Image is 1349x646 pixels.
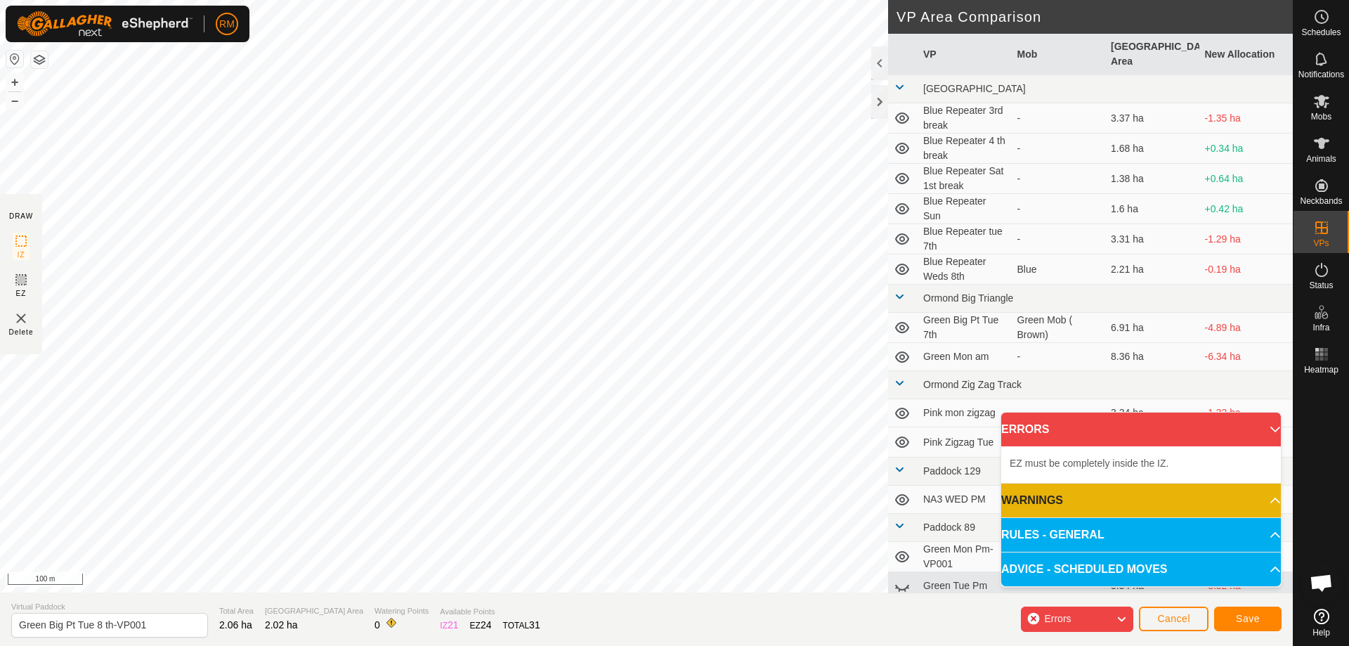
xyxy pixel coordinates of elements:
[1017,262,1100,277] div: Blue
[529,619,540,631] span: 31
[1105,34,1199,75] th: [GEOGRAPHIC_DATA] Area
[1010,458,1168,469] span: EZ must be completely inside the IZ.
[1312,323,1329,332] span: Infra
[1012,34,1106,75] th: Mob
[1105,224,1199,254] td: 3.31 ha
[440,606,540,618] span: Available Points
[374,619,380,631] span: 0
[1236,613,1260,624] span: Save
[31,51,48,68] button: Map Layers
[918,224,1012,254] td: Blue Repeater tue 7th
[17,11,193,37] img: Gallagher Logo
[1199,103,1293,134] td: -1.35 ha
[591,574,644,587] a: Privacy Policy
[448,619,459,631] span: 21
[18,250,25,260] span: IZ
[1301,28,1341,37] span: Schedules
[1199,134,1293,164] td: +0.34 ha
[1300,197,1342,205] span: Neckbands
[1199,254,1293,285] td: -0.19 ha
[1293,603,1349,642] a: Help
[470,618,492,633] div: EZ
[1301,562,1343,604] div: Open chat
[6,51,23,67] button: Reset Map
[918,542,1012,572] td: Green Mon Pm-VP001
[1017,349,1100,364] div: -
[1199,313,1293,343] td: -4.89 ha
[918,343,1012,371] td: Green Mon am
[1298,70,1344,79] span: Notifications
[1311,112,1331,121] span: Mobs
[265,619,298,631] span: 2.02 ha
[660,574,702,587] a: Contact Us
[6,92,23,109] button: –
[1001,527,1104,543] span: RULES - GENERAL
[374,605,429,617] span: Watering Points
[1017,232,1100,247] div: -
[1214,607,1282,631] button: Save
[1199,34,1293,75] th: New Allocation
[9,327,34,337] span: Delete
[1001,561,1167,578] span: ADVICE - SCHEDULED MOVES
[918,427,1012,458] td: Pink Zigzag Tue
[923,292,1013,304] span: Ormond Big Triangle
[918,486,1012,514] td: NA3 WED PM
[13,310,30,327] img: VP
[1199,399,1293,427] td: -1.32 ha
[481,619,492,631] span: 24
[923,379,1022,390] span: Ormond Zig Zag Track
[918,164,1012,194] td: Blue Repeater Sat 1st break
[503,618,540,633] div: TOTAL
[1105,103,1199,134] td: 3.37 ha
[1105,254,1199,285] td: 2.21 ha
[1001,518,1281,552] p-accordion-header: RULES - GENERAL
[1306,155,1336,163] span: Animals
[918,572,1012,600] td: Green Tue Pm
[1001,484,1281,517] p-accordion-header: WARNINGS
[918,194,1012,224] td: Blue Repeater Sun
[1139,607,1208,631] button: Cancel
[1017,313,1100,342] div: Green Mob ( Brown)
[1105,399,1199,427] td: 3.34 ha
[265,605,363,617] span: [GEOGRAPHIC_DATA] Area
[1001,421,1049,438] span: ERRORS
[1313,239,1329,247] span: VPs
[1312,628,1330,637] span: Help
[1157,613,1190,624] span: Cancel
[1199,164,1293,194] td: +0.64 ha
[1105,164,1199,194] td: 1.38 ha
[1199,224,1293,254] td: -1.29 ha
[1105,194,1199,224] td: 1.6 ha
[918,254,1012,285] td: Blue Repeater Weds 8th
[6,74,23,91] button: +
[1309,281,1333,290] span: Status
[1199,194,1293,224] td: +0.42 ha
[897,8,1293,25] h2: VP Area Comparison
[918,134,1012,164] td: Blue Repeater 4 th break
[11,601,208,613] span: Virtual Paddock
[1001,492,1063,509] span: WARNINGS
[923,465,981,477] span: Paddock 129
[440,618,458,633] div: IZ
[918,399,1012,427] td: Pink mon zigzag
[1017,111,1100,126] div: -
[1044,613,1071,624] span: Errors
[1017,202,1100,217] div: -
[1001,413,1281,446] p-accordion-header: ERRORS
[1105,343,1199,371] td: 8.36 ha
[1001,553,1281,586] p-accordion-header: ADVICE - SCHEDULED MOVES
[1199,343,1293,371] td: -6.34 ha
[918,313,1012,343] td: Green Big Pt Tue 7th
[1105,134,1199,164] td: 1.68 ha
[923,522,975,533] span: Paddock 89
[1017,172,1100,186] div: -
[1304,366,1338,374] span: Heatmap
[1001,446,1281,483] p-accordion-content: ERRORS
[923,83,1026,94] span: [GEOGRAPHIC_DATA]
[9,211,33,221] div: DRAW
[219,619,252,631] span: 2.06 ha
[1017,406,1100,420] div: -
[219,605,254,617] span: Total Area
[918,103,1012,134] td: Blue Repeater 3rd break
[918,34,1012,75] th: VP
